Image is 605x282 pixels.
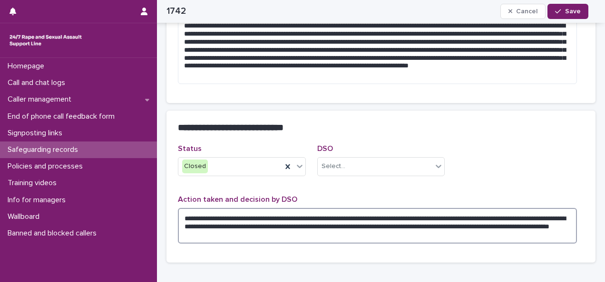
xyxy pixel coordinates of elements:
[4,145,86,154] p: Safeguarding records
[166,6,186,17] h2: 1742
[4,212,47,221] p: Wallboard
[4,196,73,205] p: Info for managers
[4,229,104,238] p: Banned and blocked callers
[4,179,64,188] p: Training videos
[182,160,208,173] div: Closed
[322,161,345,171] div: Select...
[4,95,79,104] p: Caller management
[565,8,581,15] span: Save
[4,78,73,87] p: Call and chat logs
[547,4,588,19] button: Save
[178,196,297,203] span: Action taken and decision by DSO
[500,4,546,19] button: Cancel
[4,162,90,171] p: Policies and processes
[4,112,122,121] p: End of phone call feedback form
[4,129,70,138] p: Signposting links
[317,145,333,152] span: DSO
[8,31,84,50] img: rhQMoQhaT3yELyF149Cw
[178,145,202,152] span: Status
[4,62,52,71] p: Homepage
[516,8,537,15] span: Cancel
